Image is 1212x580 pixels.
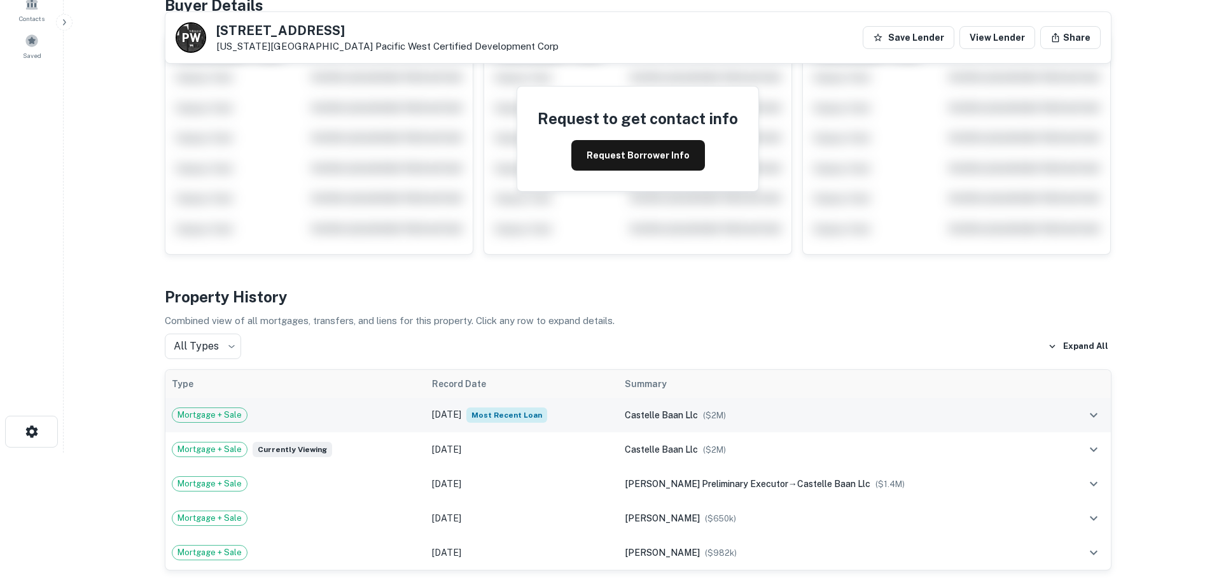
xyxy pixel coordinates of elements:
a: P W [176,22,206,53]
button: Expand All [1045,337,1111,356]
span: ($ 982k ) [705,548,737,558]
h4: Property History [165,285,1111,308]
button: expand row [1083,542,1104,563]
h4: Request to get contact info [538,107,738,130]
span: castelle baan llc [625,410,698,420]
p: P W [182,29,200,46]
span: ($ 650k ) [705,514,736,523]
button: expand row [1083,507,1104,529]
a: Pacific West Certified Development Corp [375,41,559,52]
span: Mortgage + Sale [172,409,247,421]
th: Type [165,370,426,398]
th: Record Date [426,370,618,398]
h5: [STREET_ADDRESS] [216,24,559,37]
p: Combined view of all mortgages, transfers, and liens for this property. Click any row to expand d... [165,313,1111,329]
span: Contacts [19,13,45,24]
span: ($ 1.4M ) [875,479,905,489]
button: expand row [1083,473,1104,495]
div: All Types [165,334,241,359]
span: Most Recent Loan [466,407,547,423]
div: → [625,477,1053,491]
span: [PERSON_NAME] preliminary executor [625,479,788,489]
td: [DATE] [426,535,618,570]
span: [PERSON_NAME] [625,513,700,523]
span: castelle baan llc [797,479,870,489]
span: Mortgage + Sale [172,512,247,525]
span: ($ 2M ) [703,445,726,455]
button: Share [1040,26,1101,49]
button: expand row [1083,404,1104,426]
span: [PERSON_NAME] [625,548,700,558]
button: expand row [1083,439,1104,460]
td: [DATE] [426,398,618,432]
td: [DATE] [426,432,618,467]
span: Saved [23,50,41,60]
button: Save Lender [863,26,954,49]
span: Mortgage + Sale [172,546,247,559]
span: Currently viewing [253,442,332,457]
span: castelle baan llc [625,444,698,455]
span: ($ 2M ) [703,411,726,420]
a: Saved [4,29,60,63]
span: Mortgage + Sale [172,477,247,490]
span: Mortgage + Sale [172,443,247,456]
a: View Lender [959,26,1035,49]
p: [US_STATE][GEOGRAPHIC_DATA] [216,41,559,52]
button: Request Borrower Info [571,140,705,171]
td: [DATE] [426,501,618,535]
td: [DATE] [426,467,618,501]
th: Summary [618,370,1059,398]
iframe: Chat Widget [1148,437,1212,499]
